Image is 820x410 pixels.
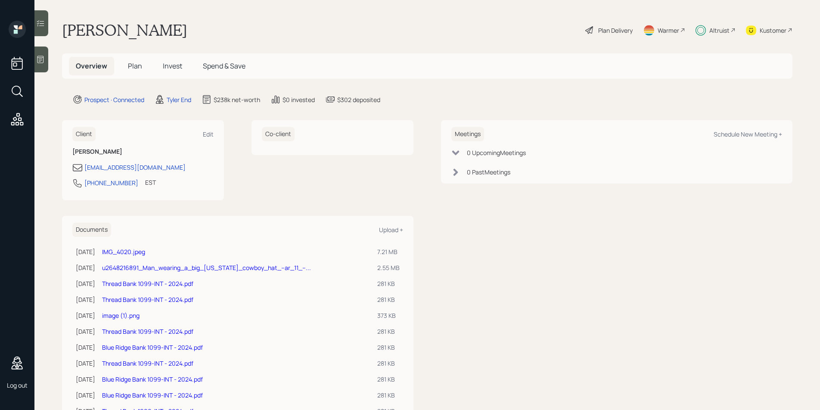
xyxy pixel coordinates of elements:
div: [DATE] [76,263,95,272]
div: 2.55 MB [377,263,400,272]
div: [DATE] [76,359,95,368]
div: [DATE] [76,311,95,320]
h1: [PERSON_NAME] [62,21,187,40]
div: Altruist [709,26,730,35]
h6: Client [72,127,96,141]
div: EST [145,178,156,187]
div: [EMAIL_ADDRESS][DOMAIN_NAME] [84,163,186,172]
div: Edit [203,130,214,138]
div: 373 KB [377,311,400,320]
div: [DATE] [76,375,95,384]
span: Overview [76,61,107,71]
span: Invest [163,61,182,71]
div: [DATE] [76,279,95,288]
div: 281 KB [377,359,400,368]
div: 0 Past Meeting s [467,168,510,177]
div: 0 Upcoming Meeting s [467,148,526,157]
div: Kustomer [760,26,786,35]
div: [DATE] [76,343,95,352]
a: Blue Ridge Bank 1099-INT - 2024.pdf [102,391,203,399]
div: 281 KB [377,391,400,400]
div: 7.21 MB [377,247,400,256]
a: Blue Ridge Bank 1099-INT - 2024.pdf [102,343,203,351]
a: image (1).png [102,311,140,320]
div: Prospect · Connected [84,95,144,104]
span: Spend & Save [203,61,245,71]
div: Upload + [379,226,403,234]
a: Thread Bank 1099-INT - 2024.pdf [102,359,193,367]
div: 281 KB [377,279,400,288]
a: Thread Bank 1099-INT - 2024.pdf [102,280,193,288]
div: $302 deposited [337,95,380,104]
h6: Documents [72,223,111,237]
div: 281 KB [377,327,400,336]
div: 281 KB [377,295,400,304]
div: [DATE] [76,295,95,304]
div: [DATE] [76,391,95,400]
h6: Co-client [262,127,295,141]
div: $0 invested [283,95,315,104]
div: Schedule New Meeting + [714,130,782,138]
div: 281 KB [377,343,400,352]
a: Blue Ridge Bank 1099-INT - 2024.pdf [102,375,203,383]
div: 281 KB [377,375,400,384]
div: [DATE] [76,247,95,256]
div: Tyler End [167,95,191,104]
div: Plan Delivery [598,26,633,35]
div: Log out [7,381,28,389]
div: [PHONE_NUMBER] [84,178,138,187]
h6: Meetings [451,127,484,141]
h6: [PERSON_NAME] [72,148,214,155]
a: IMG_4020.jpeg [102,248,145,256]
div: [DATE] [76,327,95,336]
a: u2648216891_Man_wearing_a_big_[US_STATE]_cowboy_hat_--ar_11_--... [102,264,311,272]
span: Plan [128,61,142,71]
div: $238k net-worth [214,95,260,104]
a: Thread Bank 1099-INT - 2024.pdf [102,295,193,304]
a: Thread Bank 1099-INT - 2024.pdf [102,327,193,335]
div: Warmer [658,26,679,35]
